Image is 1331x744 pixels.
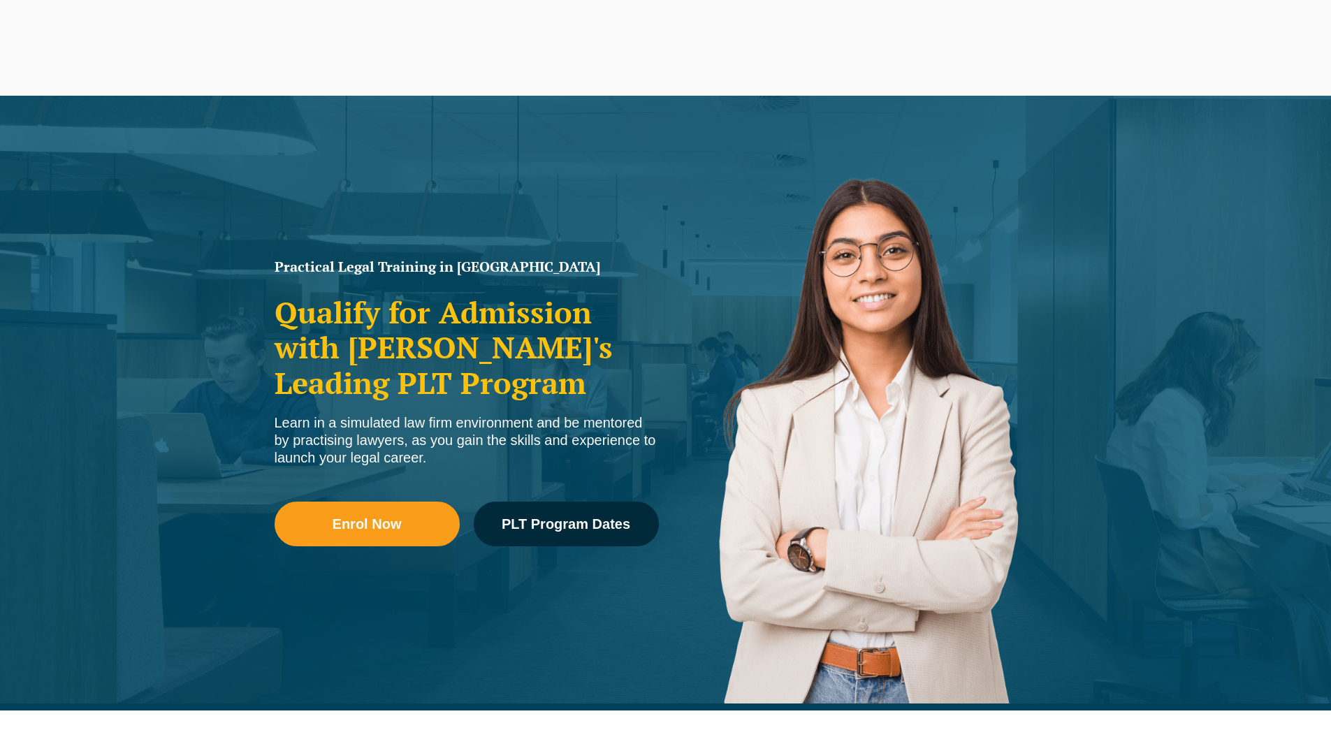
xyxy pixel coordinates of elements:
[474,502,659,546] a: PLT Program Dates
[333,517,402,531] span: Enrol Now
[502,517,630,531] span: PLT Program Dates
[275,295,659,400] h2: Qualify for Admission with [PERSON_NAME]'s Leading PLT Program
[275,502,460,546] a: Enrol Now
[275,260,659,274] h1: Practical Legal Training in [GEOGRAPHIC_DATA]
[275,414,659,467] div: Learn in a simulated law firm environment and be mentored by practising lawyers, as you gain the ...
